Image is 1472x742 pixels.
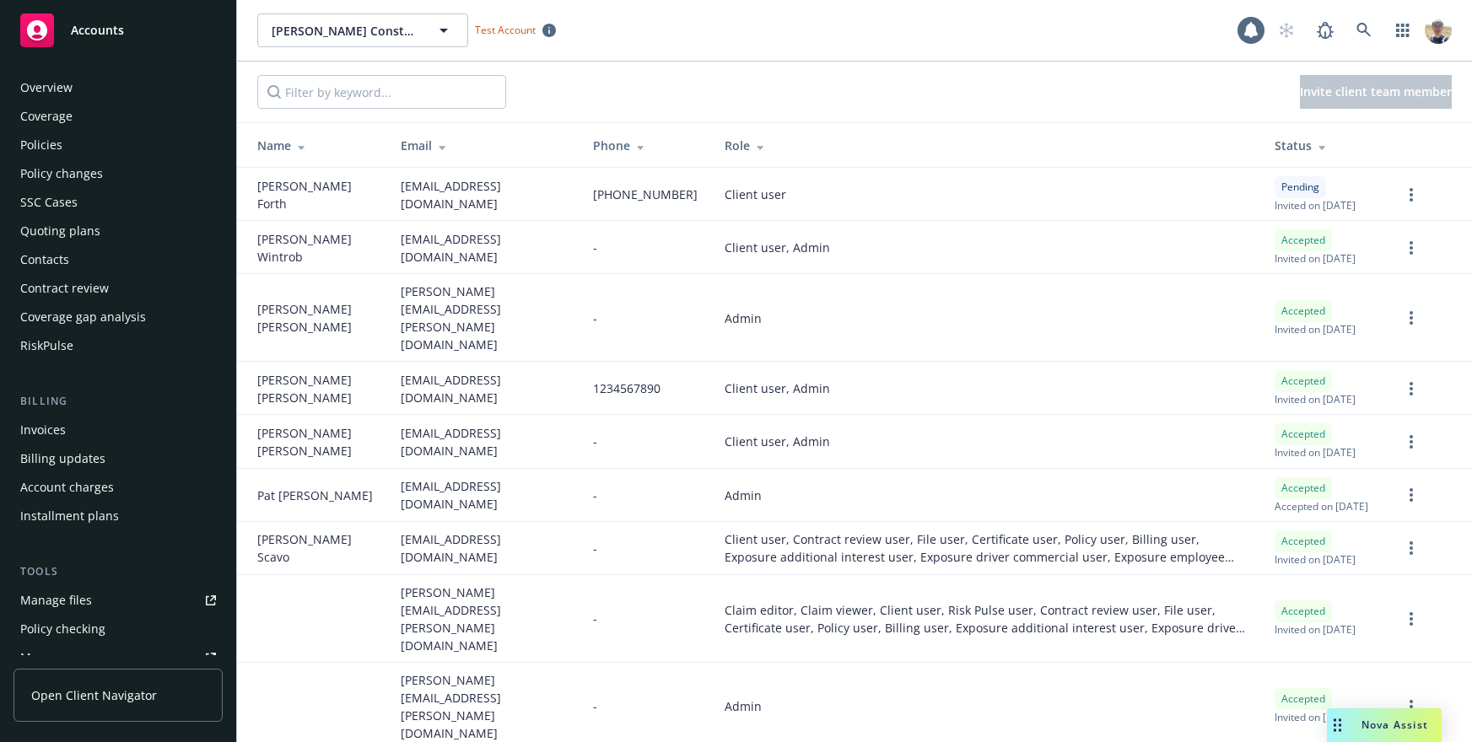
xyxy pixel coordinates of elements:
[257,13,468,47] button: [PERSON_NAME] Construction
[20,474,114,501] div: Account charges
[20,275,109,302] div: Contract review
[20,74,73,101] div: Overview
[13,587,223,614] a: Manage files
[13,218,223,245] a: Quoting plans
[13,74,223,101] a: Overview
[593,137,698,154] div: Phone
[401,230,565,266] span: [EMAIL_ADDRESS][DOMAIN_NAME]
[20,587,92,614] div: Manage files
[13,503,223,530] a: Installment plans
[1401,538,1421,558] a: more
[593,379,661,397] span: 1234567890
[725,379,830,397] span: Client user, Admin
[725,433,830,450] span: Client user, Admin
[13,445,223,472] a: Billing updates
[20,417,66,444] div: Invoices
[401,371,565,406] span: [EMAIL_ADDRESS][DOMAIN_NAME]
[725,530,1248,566] div: Client user, Contract review user, File user, Certificate user, Policy user, Billing user, Exposu...
[13,7,223,54] a: Accounts
[20,332,73,359] div: RiskPulse
[1275,445,1356,460] span: Invited on [DATE]
[13,616,223,643] a: Policy checking
[257,371,374,406] span: [PERSON_NAME] [PERSON_NAME]
[1347,13,1381,47] a: Search
[257,137,374,154] div: Name
[593,185,698,203] span: [PHONE_NUMBER]
[1281,304,1325,319] span: Accepted
[593,540,597,557] span: -
[1401,308,1421,328] a: more
[1401,379,1421,399] a: more
[71,24,124,37] span: Accounts
[1401,609,1421,629] a: more
[257,487,373,504] span: Pat [PERSON_NAME]
[13,563,223,580] div: Tools
[13,393,223,410] div: Billing
[1300,75,1452,109] button: Invite client team member
[13,246,223,273] a: Contacts
[593,487,597,504] span: -
[13,417,223,444] a: Invoices
[1275,392,1356,406] span: Invited on [DATE]
[20,160,103,187] div: Policy changes
[1401,185,1421,205] a: more
[401,530,565,566] span: [EMAIL_ADDRESS][DOMAIN_NAME]
[593,309,597,327] span: -
[20,132,62,159] div: Policies
[1270,13,1303,47] a: Start snowing
[1401,238,1421,258] a: more
[1425,17,1452,44] img: photo
[1401,485,1421,505] a: more
[725,137,1248,154] div: Role
[13,132,223,159] a: Policies
[272,22,418,40] span: [PERSON_NAME] Construction
[257,530,374,566] span: [PERSON_NAME] Scavo
[13,304,223,331] a: Coverage gap analysis
[13,189,223,216] a: SSC Cases
[13,103,223,130] a: Coverage
[20,445,105,472] div: Billing updates
[401,424,565,460] span: [EMAIL_ADDRESS][DOMAIN_NAME]
[257,424,374,460] span: [PERSON_NAME] [PERSON_NAME]
[401,177,565,212] span: [EMAIL_ADDRESS][DOMAIN_NAME]
[20,644,127,671] div: Manage exposures
[20,246,69,273] div: Contacts
[1275,499,1368,513] span: Accepted on [DATE]
[401,477,565,513] span: [EMAIL_ADDRESS][DOMAIN_NAME]
[468,21,563,39] span: Test Account
[725,309,762,327] span: Admin
[1361,718,1428,732] span: Nova Assist
[257,300,374,336] span: [PERSON_NAME] [PERSON_NAME]
[13,474,223,501] a: Account charges
[593,610,597,627] span: -
[1281,374,1325,389] span: Accepted
[13,275,223,302] a: Contract review
[20,103,73,130] div: Coverage
[725,697,762,715] span: Admin
[725,601,1248,637] div: Claim editor, Claim viewer, Client user, Risk Pulse user, Contract review user, File user, Certif...
[1281,233,1325,248] span: Accepted
[1275,710,1356,724] span: Invited on [DATE]
[1401,696,1421,717] a: more
[20,218,100,245] div: Quoting plans
[1281,481,1325,496] span: Accepted
[31,686,157,704] span: Open Client Navigator
[13,644,223,671] a: Manage exposures
[20,503,119,530] div: Installment plans
[20,189,78,216] div: SSC Cases
[20,616,105,643] div: Policy checking
[1327,708,1348,742] div: Drag to move
[1386,13,1420,47] a: Switch app
[1308,13,1342,47] a: Report a Bug
[13,332,223,359] a: RiskPulse
[593,697,597,715] span: -
[1275,622,1356,637] span: Invited on [DATE]
[593,433,597,450] span: -
[1281,604,1325,619] span: Accepted
[401,583,565,654] span: [PERSON_NAME][EMAIL_ADDRESS][PERSON_NAME][DOMAIN_NAME]
[1401,432,1421,452] a: more
[1275,251,1356,266] span: Invited on [DATE]
[725,239,830,256] span: Client user, Admin
[1281,691,1325,707] span: Accepted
